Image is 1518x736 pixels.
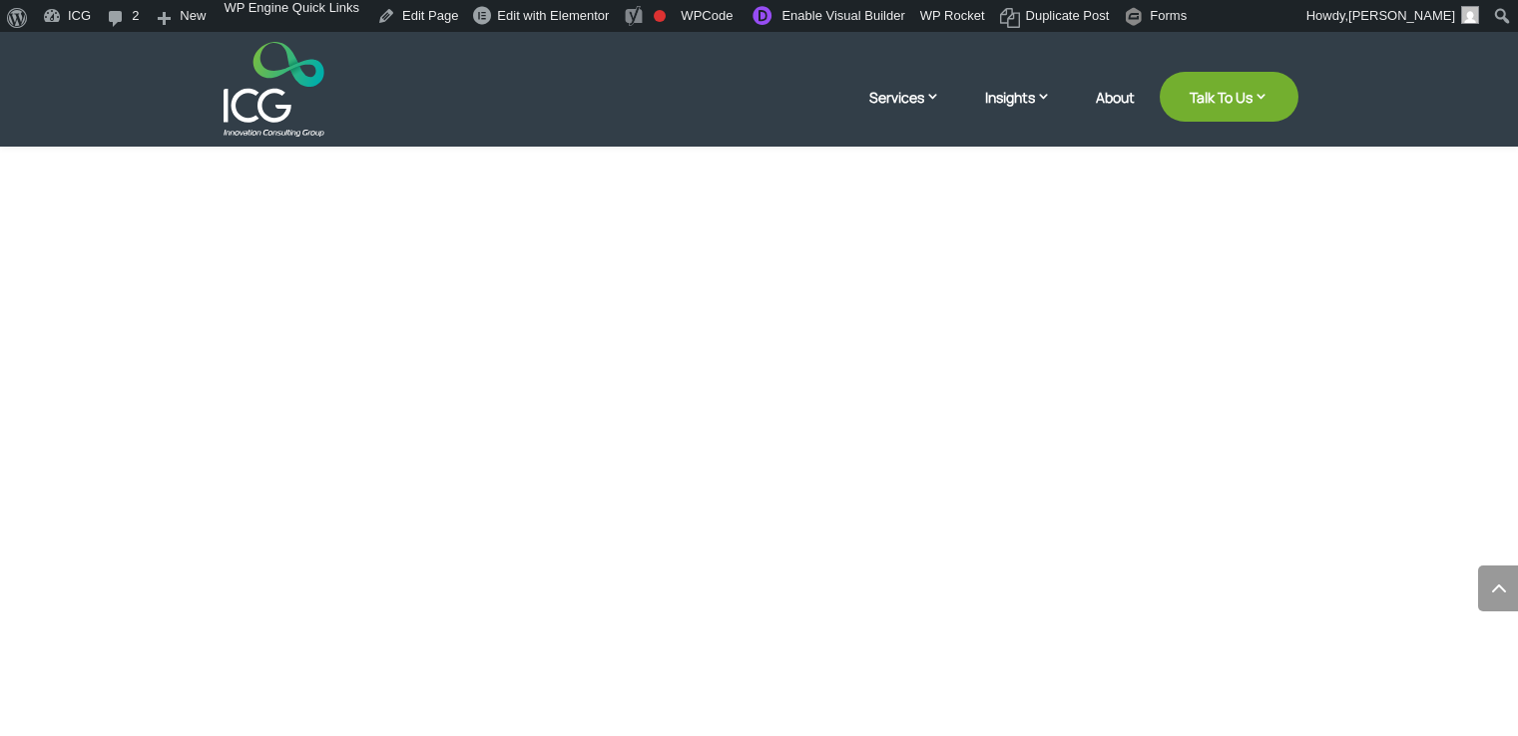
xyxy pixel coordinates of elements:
[132,8,139,40] span: 2
[1160,72,1298,122] a: Talk To Us
[1026,8,1110,40] span: Duplicate Post
[1186,521,1518,736] iframe: Chat Widget
[985,87,1071,137] a: Insights
[1150,8,1187,40] span: Forms
[869,87,960,137] a: Services
[41,218,1478,352] h2: Driving Business Reinvention through Partnership with HFS Research
[41,377,1478,435] h2: Discover how our partnership blends ICG’s regional expertise with HFS Research’s industry-leading...
[1348,8,1455,23] span: [PERSON_NAME]
[180,8,206,40] span: New
[224,42,324,137] img: ICG
[497,8,609,23] span: Edit with Elementor
[1096,90,1135,137] a: About
[654,10,666,22] div: Focus keyphrase not set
